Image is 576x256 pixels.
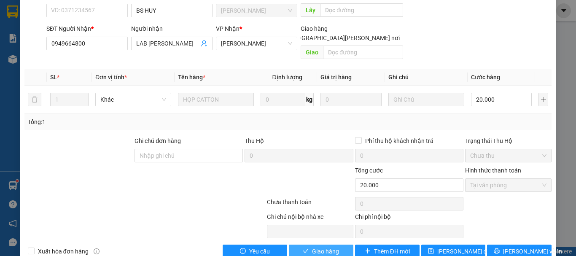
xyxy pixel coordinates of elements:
[301,3,320,17] span: Lấy
[285,33,403,43] span: [GEOGRAPHIC_DATA][PERSON_NAME] nơi
[35,247,92,256] span: Xuất hóa đơn hàng
[465,136,552,146] div: Trạng thái Thu Hộ
[385,69,468,86] th: Ghi chú
[437,247,492,256] span: [PERSON_NAME] đổi
[320,74,352,81] span: Giá trị hàng
[28,117,223,127] div: Tổng: 1
[95,74,127,81] span: Đơn vị tính
[178,93,254,106] input: VD: Bàn, Ghế
[320,3,403,17] input: Dọc đường
[201,40,207,47] span: user-add
[355,167,383,174] span: Tổng cước
[135,137,181,144] label: Ghi chú đơn hàng
[301,46,323,59] span: Giao
[374,247,410,256] span: Thêm ĐH mới
[46,24,128,33] div: SĐT Người Nhận
[428,248,434,255] span: save
[266,197,354,212] div: Chưa thanh toán
[240,248,246,255] span: exclamation-circle
[538,93,548,106] button: plus
[323,46,403,59] input: Dọc đường
[320,93,381,106] input: 0
[267,212,353,225] div: Ghi chú nội bộ nhà xe
[221,37,292,50] span: Hồ Chí Minh
[305,93,314,106] span: kg
[50,74,57,81] span: SL
[221,4,292,17] span: VP Phan Rang
[470,149,546,162] span: Chưa thu
[178,74,205,81] span: Tên hàng
[465,167,521,174] label: Hình thức thanh toán
[312,247,339,256] span: Giao hàng
[503,247,562,256] span: [PERSON_NAME] và In
[362,136,437,146] span: Phí thu hộ khách nhận trả
[365,248,371,255] span: plus
[135,149,243,162] input: Ghi chú đơn hàng
[494,248,500,255] span: printer
[245,137,264,144] span: Thu Hộ
[100,93,166,106] span: Khác
[249,247,270,256] span: Yêu cầu
[28,93,41,106] button: delete
[471,74,500,81] span: Cước hàng
[301,25,328,32] span: Giao hàng
[272,74,302,81] span: Định lượng
[131,24,213,33] div: Người nhận
[388,93,464,106] input: Ghi Chú
[94,248,100,254] span: info-circle
[355,212,463,225] div: Chi phí nội bộ
[216,25,240,32] span: VP Nhận
[470,179,546,191] span: Tại văn phòng
[303,248,309,255] span: check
